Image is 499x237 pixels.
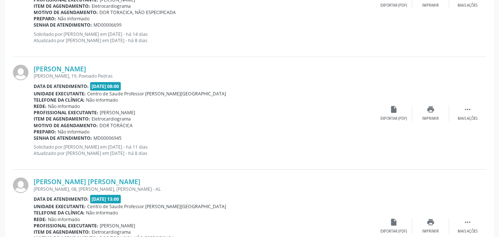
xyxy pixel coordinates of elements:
[458,116,478,121] div: Mais ações
[390,105,398,114] i: insert_drive_file
[458,229,478,234] div: Mais ações
[92,116,131,122] span: Eletrocardiograma
[427,218,435,226] i: print
[34,31,375,44] p: Solicitado por [PERSON_NAME] em [DATE] - há 14 dias Atualizado por [PERSON_NAME] em [DATE] - há 8...
[34,196,89,202] b: Data de atendimento:
[380,3,407,8] div: Exportar (PDF)
[34,122,98,129] b: Motivo de agendamento:
[34,9,98,16] b: Motivo de agendamento:
[34,129,56,135] b: Preparo:
[34,203,86,210] b: Unidade executante:
[34,116,90,122] b: Item de agendamento:
[34,229,90,235] b: Item de agendamento:
[34,186,375,192] div: [PERSON_NAME], 08, [PERSON_NAME], [PERSON_NAME] - AL
[34,22,92,28] b: Senha de atendimento:
[87,203,226,210] span: Centro de Saude Professor [PERSON_NAME][GEOGRAPHIC_DATA]
[87,91,226,97] span: Centro de Saude Professor [PERSON_NAME][GEOGRAPHIC_DATA]
[92,229,131,235] span: Eletrocardiograma
[34,83,89,89] b: Data de atendimento:
[34,73,375,79] div: [PERSON_NAME], 19, Povoado Pedras
[100,109,135,116] span: [PERSON_NAME]
[58,16,89,22] span: Não informado
[34,97,85,103] b: Telefone da clínica:
[58,129,89,135] span: Não informado
[34,223,98,229] b: Profissional executante:
[34,65,86,73] a: [PERSON_NAME]
[93,135,122,141] span: MD00006945
[464,105,472,114] i: 
[380,116,407,121] div: Exportar (PDF)
[34,216,47,223] b: Rede:
[464,218,472,226] i: 
[34,16,56,22] b: Preparo:
[34,177,140,186] a: [PERSON_NAME] [PERSON_NAME]
[90,82,121,91] span: [DATE] 08:00
[34,210,85,216] b: Telefone da clínica:
[99,9,176,16] span: DOR TORACICA, NÃO ESPECIFICADA
[86,97,118,103] span: Não informado
[93,22,122,28] span: MD00006699
[99,122,133,129] span: DOR TORÁCICA
[100,223,135,229] span: [PERSON_NAME]
[48,103,80,109] span: Não informado
[34,135,92,141] b: Senha de atendimento:
[86,210,118,216] span: Não informado
[458,3,478,8] div: Mais ações
[13,65,28,80] img: img
[390,218,398,226] i: insert_drive_file
[34,144,375,156] p: Solicitado por [PERSON_NAME] em [DATE] - há 11 dias Atualizado por [PERSON_NAME] em [DATE] - há 8...
[422,116,439,121] div: Imprimir
[427,105,435,114] i: print
[48,216,80,223] span: Não informado
[13,177,28,193] img: img
[90,195,121,203] span: [DATE] 13:00
[34,109,98,116] b: Profissional executante:
[380,229,407,234] div: Exportar (PDF)
[34,91,86,97] b: Unidade executante:
[34,3,90,9] b: Item de agendamento:
[422,229,439,234] div: Imprimir
[422,3,439,8] div: Imprimir
[34,103,47,109] b: Rede:
[92,3,131,9] span: Eletrocardiograma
